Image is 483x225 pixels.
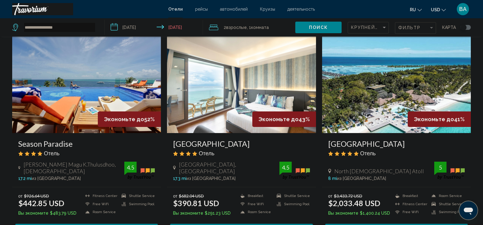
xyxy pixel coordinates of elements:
[82,193,119,199] li: Fitness Center
[428,202,465,207] li: Shuttle Service
[279,164,292,171] div: 4.5
[18,193,23,199] span: от
[434,164,446,171] div: 5
[179,161,279,174] span: [GEOGRAPHIC_DATA], [GEOGRAPHIC_DATA]
[173,199,219,208] ins: $390.81 USD
[431,7,440,12] span: USD
[398,25,421,30] span: Фильтр
[328,211,390,216] p: $1,400.24 USD
[260,7,275,12] a: Круизы
[18,176,32,181] span: 17.2 mi
[322,36,471,133] img: Hotel image
[428,193,465,199] li: Room Service
[12,36,161,133] img: Hotel image
[18,211,48,216] span: Вы экономите
[124,164,137,171] div: 4.5
[237,202,274,207] li: Free WiFi
[220,7,248,12] a: автомобилей
[328,139,465,148] a: [GEOGRAPHIC_DATA]
[226,25,247,30] span: Взрослые
[328,176,337,181] span: 8 mi
[224,23,247,32] span: 2
[337,176,386,181] span: из [GEOGRAPHIC_DATA]
[251,25,269,30] span: Комната
[18,199,64,208] ins: $442.85 USD
[274,193,310,199] li: Shuttle Service
[199,150,214,156] span: Отель
[24,193,49,199] del: $926.64 USD
[168,7,183,12] a: Отели
[455,3,471,16] button: User Menu
[18,150,155,156] div: 4 star Hotel
[392,202,428,207] li: Fitness Center
[186,176,236,181] span: из [GEOGRAPHIC_DATA]
[408,111,471,127] div: 41%
[434,162,465,180] img: trustyou-badge.svg
[32,176,81,181] span: из [GEOGRAPHIC_DATA]
[395,22,436,34] button: Filter
[414,116,454,122] span: Экономьте до
[279,162,310,180] img: trustyou-badge.svg
[203,18,295,37] button: Travelers: 2 adults, 0 children
[328,193,332,199] span: от
[247,23,269,32] span: , 1
[258,116,299,122] span: Экономьте до
[44,150,59,156] span: Отель
[173,211,203,216] span: Вы экономите
[237,209,274,215] li: Room Service
[12,3,162,15] a: Travorium
[456,25,471,30] button: Toggle map
[274,202,310,207] li: Swimming Pool
[392,193,428,199] li: Breakfast
[237,193,274,199] li: Breakfast
[167,36,316,133] img: Hotel image
[18,139,155,148] a: Season Paradise
[309,25,328,30] span: Поиск
[351,25,424,30] span: Крупнейшие сбережения
[252,111,316,127] div: 43%
[334,193,362,199] del: $3,433.72 USD
[82,209,119,215] li: Room Service
[351,25,387,30] mat-select: Sort by
[23,161,125,174] span: [PERSON_NAME] Magu K.Thulusdhoo, [DEMOGRAPHIC_DATA]
[459,201,478,220] iframe: Button to launch messaging window
[173,193,177,199] span: от
[428,209,465,215] li: Swimming Pool
[295,22,342,33] button: Поиск
[98,111,161,127] div: 52%
[328,199,380,208] ins: $2,033.48 USD
[410,7,416,12] span: ru
[287,7,315,12] a: деятельность
[360,150,376,156] span: Отель
[173,211,231,216] p: $291.23 USD
[173,139,310,148] a: [GEOGRAPHIC_DATA]
[124,162,155,180] img: trustyou-badge.svg
[173,176,186,181] span: 17.3 mi
[195,7,208,12] a: рейсы
[82,202,119,207] li: Free WiFi
[459,6,467,12] span: BA
[392,209,428,215] li: Free WiFi
[431,5,446,14] button: Change currency
[173,150,310,156] div: 4 star Hotel
[334,168,424,174] span: North [DEMOGRAPHIC_DATA] Atoll
[410,5,422,14] button: Change language
[179,193,204,199] del: $682.04 USD
[119,193,155,199] li: Shuttle Service
[18,211,76,216] p: $483.79 USD
[104,116,144,122] span: Экономьте до
[442,23,456,32] span: карта
[119,202,155,207] li: Swimming Pool
[328,150,465,156] div: 5 star Hotel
